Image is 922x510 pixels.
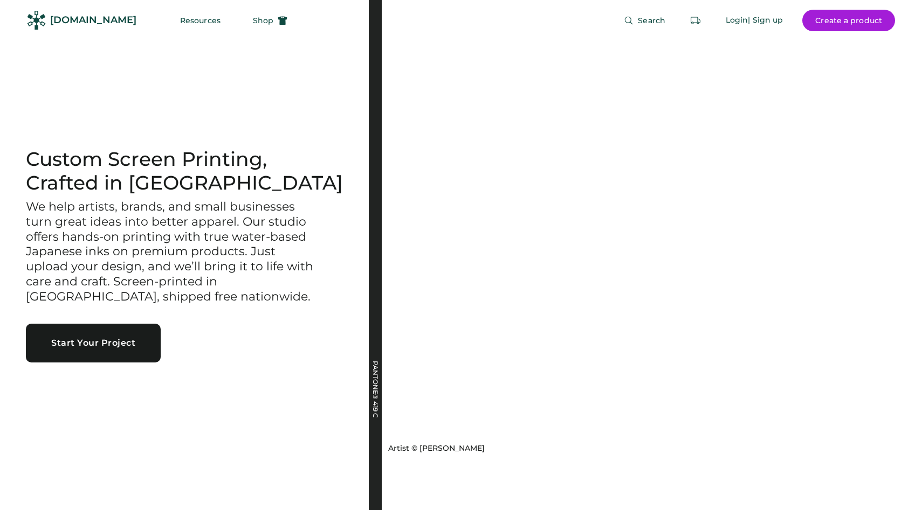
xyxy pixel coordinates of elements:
[372,361,379,469] div: PANTONE® 419 C
[638,17,665,24] span: Search
[253,17,273,24] span: Shop
[26,324,161,362] button: Start Your Project
[27,11,46,30] img: Rendered Logo - Screens
[240,10,300,31] button: Shop
[384,439,485,454] a: Artist © [PERSON_NAME]
[167,10,233,31] button: Resources
[50,13,136,27] div: [DOMAIN_NAME]
[26,199,317,305] h3: We help artists, brands, and small businesses turn great ideas into better apparel. Our studio of...
[802,10,895,31] button: Create a product
[726,15,748,26] div: Login
[748,15,783,26] div: | Sign up
[611,10,678,31] button: Search
[26,148,343,195] h1: Custom Screen Printing, Crafted in [GEOGRAPHIC_DATA]
[685,10,706,31] button: Retrieve an order
[388,443,485,454] div: Artist © [PERSON_NAME]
